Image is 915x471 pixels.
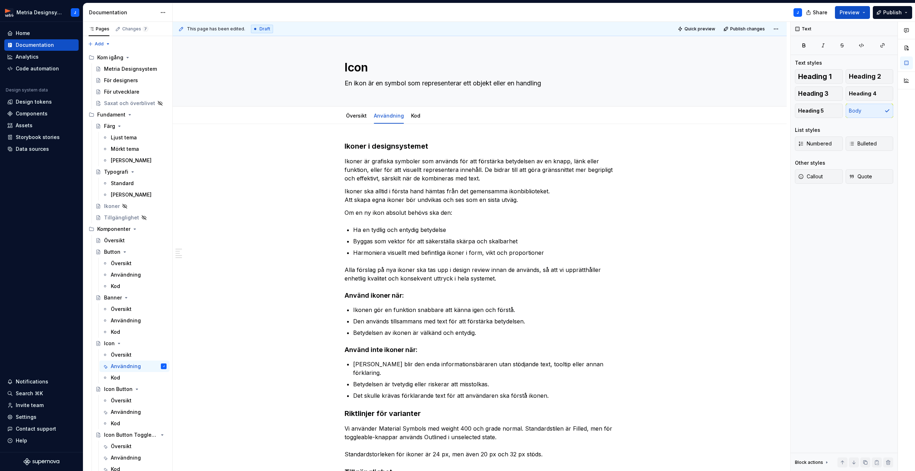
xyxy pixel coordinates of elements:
[345,157,615,183] p: Ikoner är grafiska symboler som används för att förstärka betydelsen av en knapp, länk eller funk...
[24,458,59,465] a: Supernova Logo
[353,360,615,377] p: [PERSON_NAME] blir den enda informationsbäraren utan stödjande text, tooltip eller annan förklaring.
[345,141,615,151] h3: Ikoner i designsystemet
[97,225,130,233] div: Komponenter
[345,424,615,458] p: Vi använder Material Symbols med weight 400 och grade normal. Standardstilen är Filled, men för t...
[16,53,39,60] div: Analytics
[16,413,36,421] div: Settings
[795,169,843,184] button: Callout
[371,108,407,123] div: Användning
[840,9,860,16] span: Preview
[411,113,420,119] a: Kod
[104,386,133,393] div: Icon Button
[798,90,829,97] span: Heading 3
[259,26,270,32] span: Draft
[93,120,169,132] a: Färg
[4,28,79,39] a: Home
[89,9,157,16] div: Documentation
[16,378,48,385] div: Notifications
[16,41,54,49] div: Documentation
[16,437,27,444] div: Help
[104,214,139,221] div: Tillgänglighet
[104,294,122,301] div: Banner
[86,223,169,235] div: Komponenter
[99,315,169,326] a: Användning
[143,26,148,32] span: 7
[353,317,615,326] p: Den används tillsammans med text för att förstärka betydelsen.
[86,39,113,49] button: Add
[111,180,134,187] div: Standard
[16,145,49,153] div: Data sources
[99,132,169,143] a: Ljust tema
[89,26,109,32] div: Pages
[111,363,141,370] div: Användning
[343,78,613,89] textarea: En ikon är en symbol som representerar ett objekt eller en handling
[99,406,169,418] a: Användning
[798,107,824,114] span: Heading 5
[4,63,79,74] a: Code automation
[99,269,169,281] a: Användning
[99,143,169,155] a: Mörkt tema
[345,187,615,204] p: Ikoner ska alltid i första hand hämtas från det gemensamma ikonbiblioteket. Att skapa egna ikoner...
[4,388,79,399] button: Search ⌘K
[343,59,613,76] textarea: Icon
[849,173,872,180] span: Quote
[111,317,141,324] div: Användning
[111,145,139,153] div: Mörkt tema
[353,328,615,337] p: Betydelsen av ikonen är välkänd och entydig.
[111,328,120,336] div: Kod
[104,123,115,130] div: Färg
[16,9,62,16] div: Metria Designsystem
[408,108,423,123] div: Kod
[111,306,132,313] div: Översikt
[345,208,615,217] p: Om en ny ikon absolut behövs ska den:
[93,75,169,86] a: För designers
[16,65,59,72] div: Code automation
[111,283,120,290] div: Kod
[4,411,79,423] a: Settings
[353,225,615,234] p: Ha en tydlig och entydig betydelse
[111,271,141,278] div: Användning
[4,435,79,446] button: Help
[99,372,169,383] a: Kod
[95,41,104,47] span: Add
[111,454,141,461] div: Användning
[104,100,155,107] div: Saxat och överblivet
[111,260,132,267] div: Översikt
[730,26,765,32] span: Publish changes
[93,98,169,109] a: Saxat och överblivet
[99,189,169,200] a: [PERSON_NAME]
[74,10,76,15] div: J
[4,132,79,143] a: Storybook stories
[798,140,832,147] span: Numbered
[86,52,169,63] div: Kom igång
[104,88,139,95] div: För utvecklare
[16,110,48,117] div: Components
[99,178,169,189] a: Standard
[93,429,169,441] a: Icon Button Toggleable
[99,452,169,463] a: Användning
[16,425,56,432] div: Contact support
[16,30,30,37] div: Home
[99,395,169,406] a: Översikt
[846,69,894,84] button: Heading 2
[795,159,825,167] div: Other styles
[345,408,615,418] h3: Riktlinjer för varianter
[93,63,169,75] a: Metria Designsystem
[111,351,132,358] div: Översikt
[97,111,125,118] div: Fundament
[104,65,157,73] div: Metria Designsystem
[1,5,81,20] button: Metria DesignsystemJ
[795,104,843,118] button: Heading 5
[345,346,417,353] strong: Använd inte ikoner när:
[111,134,137,141] div: Ljust tema
[795,460,823,465] div: Block actions
[353,237,615,246] p: Byggas som vektor för att säkerställa skärpa och skalbarhet
[93,212,169,223] a: Tillgänglighet
[353,380,615,388] p: Betydelsen är tvetydig eller riskerar att misstolkas.
[111,397,132,404] div: Översikt
[4,96,79,108] a: Design tokens
[93,235,169,246] a: Översikt
[343,108,370,123] div: Översikt
[795,137,843,151] button: Numbered
[4,120,79,131] a: Assets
